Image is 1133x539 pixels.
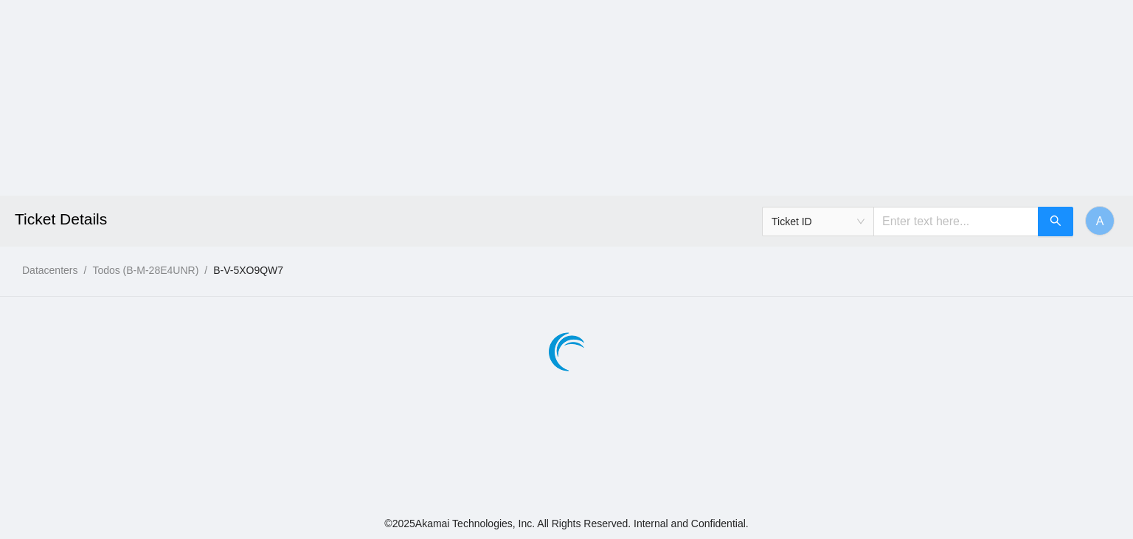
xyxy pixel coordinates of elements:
[15,196,787,243] h2: Ticket Details
[83,264,86,276] span: /
[772,210,865,233] span: Ticket ID
[1050,215,1061,229] span: search
[1038,207,1073,236] button: search
[22,264,77,276] a: Datacenters
[873,207,1039,236] input: Enter text here...
[92,264,198,276] a: Todos (B-M-28E4UNR)
[1085,206,1115,236] button: A
[1096,212,1104,230] span: A
[213,264,283,276] a: B-V-5XO9QW7
[204,264,207,276] span: /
